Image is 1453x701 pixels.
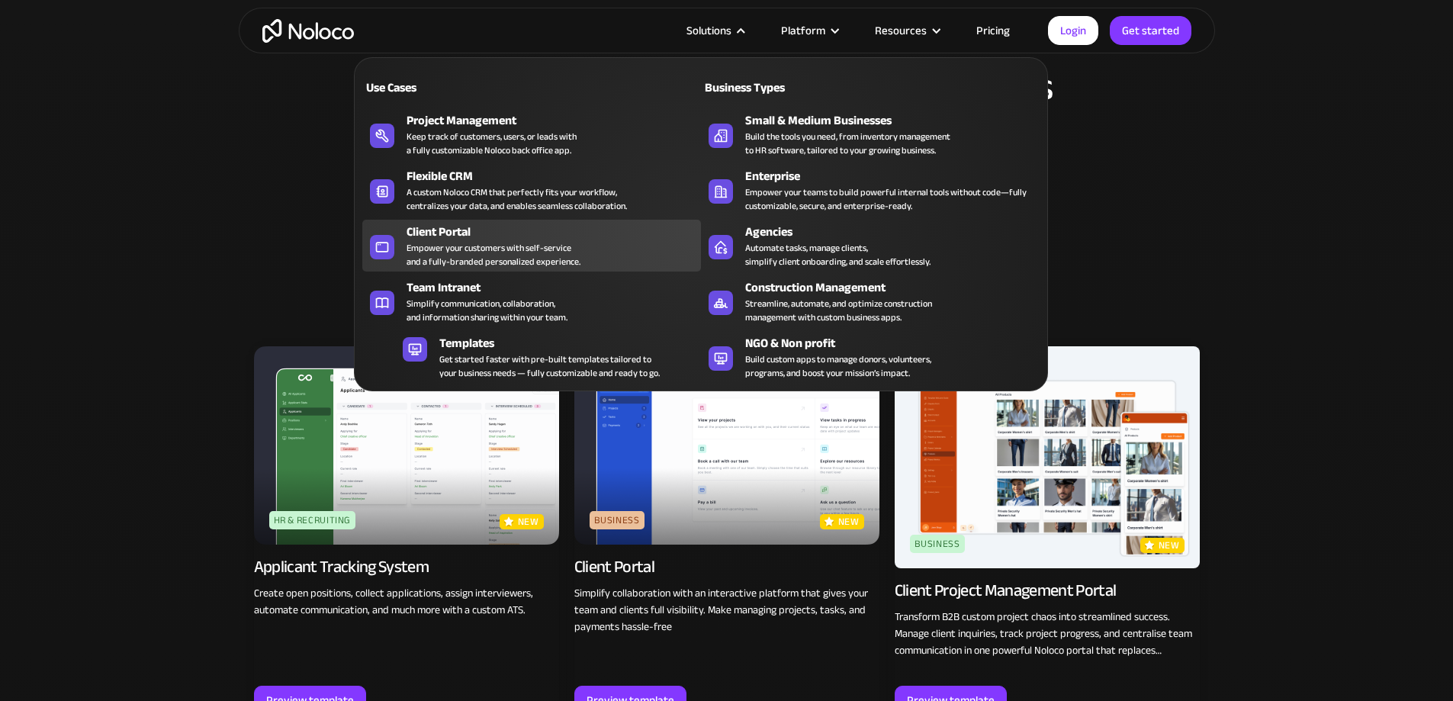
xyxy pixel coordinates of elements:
div: A custom Noloco CRM that perfectly fits your workflow, centralizes your data, and enables seamles... [407,185,627,213]
div: Build custom apps to manage donors, volunteers, programs, and boost your mission’s impact. [745,352,931,380]
div: Construction Management [745,278,1046,297]
a: Project ManagementKeep track of customers, users, or leads witha fully customizable Noloco back o... [362,108,701,160]
div: Resources [875,21,927,40]
div: Empower your teams to build powerful internal tools without code—fully customizable, secure, and ... [745,185,1032,213]
div: Business [910,535,965,553]
div: Small & Medium Businesses [745,111,1046,130]
a: NGO & Non profitBuild custom apps to manage donors, volunteers,programs, and boost your mission’s... [701,331,1040,383]
h2: Browse professional, no code app templates [254,66,1200,108]
div: Streamline, automate, and optimize construction management with custom business apps. [745,297,932,324]
p: Create open positions, collect applications, assign interviewers, automate communication, and muc... [254,585,559,619]
div: Use Cases [362,79,526,97]
div: v 4.0.25 [43,24,75,37]
div: Business Types [701,79,864,97]
div: Solutions [667,21,762,40]
p: new [518,514,539,529]
a: Pricing [957,21,1029,40]
img: website_grey.svg [24,40,37,52]
a: EnterpriseEmpower your teams to build powerful internal tools without code—fully customizable, se... [701,164,1040,216]
a: Construction ManagementStreamline, automate, and optimize constructionmanagement with custom busi... [701,275,1040,327]
p: Transform B2B custom project chaos into streamlined success. Manage client inquiries, track proje... [895,609,1200,659]
div: Enterprise [745,167,1046,185]
div: Mots-clés [190,90,233,100]
img: tab_domain_overview_orange.svg [62,88,74,101]
div: Domaine: [DOMAIN_NAME] [40,40,172,52]
a: Get started [1110,16,1191,45]
div: Domaine [79,90,117,100]
a: Flexible CRMA custom Noloco CRM that perfectly fits your workflow,centralizes your data, and enab... [362,164,701,216]
nav: Solutions [354,36,1048,391]
div: Explore templates for a wide range of business types. Select a template and fully customize it to... [254,119,1200,174]
a: home [262,19,354,43]
div: Get started faster with pre-built templates tailored to your business needs — fully customizable ... [439,352,660,380]
a: Login [1048,16,1098,45]
a: Business Types [701,69,1040,105]
div: Solutions [686,21,731,40]
div: Platform [762,21,856,40]
div: NGO & Non profit [745,334,1046,352]
div: Client Portal [407,223,708,241]
a: Small & Medium BusinessesBuild the tools you need, from inventory managementto HR software, tailo... [701,108,1040,160]
div: HR & Recruiting [269,511,356,529]
div: Client Project Management Portal [895,580,1117,601]
div: Resources [856,21,957,40]
div: Automate tasks, manage clients, simplify client onboarding, and scale effortlessly. [745,241,931,269]
div: Platform [781,21,825,40]
div: Simplify communication, collaboration, and information sharing within your team. [407,297,567,324]
p: new [838,514,860,529]
a: Team IntranetSimplify communication, collaboration,and information sharing within your team. [362,275,701,327]
a: AgenciesAutomate tasks, manage clients,simplify client onboarding, and scale effortlessly. [701,220,1040,272]
img: logo_orange.svg [24,24,37,37]
p: Simplify collaboration with an interactive platform that gives your team and clients full visibil... [574,585,879,635]
a: Use Cases [362,69,701,105]
div: Applicant Tracking System [254,556,429,577]
div: Keep track of customers, users, or leads with a fully customizable Noloco back office app. [407,130,577,157]
div: Agencies [745,223,1046,241]
div: Project Management [407,111,708,130]
div: Business [590,511,645,529]
div: Build the tools you need, from inventory management to HR software, tailored to your growing busi... [745,130,950,157]
div: Empower your customers with self-service and a fully-branded personalized experience. [407,241,580,269]
div: Team Intranet [407,278,708,297]
p: new [1159,538,1180,553]
a: Client PortalEmpower your customers with self-serviceand a fully-branded personalized experience. [362,220,701,272]
div: Flexible CRM [407,167,708,185]
img: tab_keywords_by_traffic_grey.svg [173,88,185,101]
div: Templates [439,334,674,352]
a: TemplatesGet started faster with pre-built templates tailored toyour business needs — fully custo... [395,331,667,383]
div: Client Portal [574,556,654,577]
